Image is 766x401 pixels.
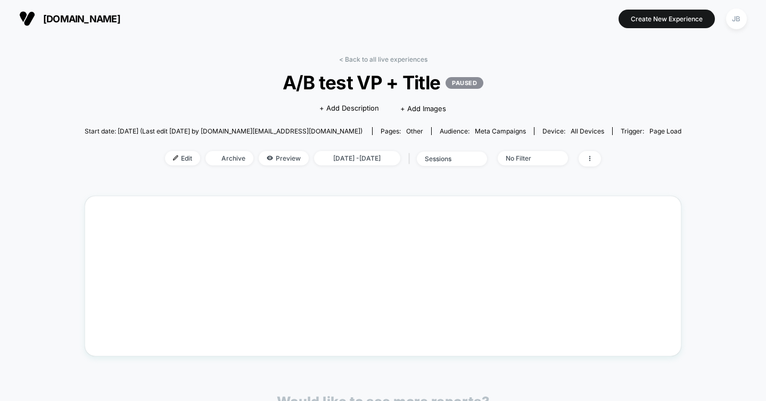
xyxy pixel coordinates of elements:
p: PAUSED [446,77,483,89]
button: Create New Experience [619,10,715,28]
span: Archive [205,151,253,165]
span: + Add Description [319,103,379,114]
span: [DOMAIN_NAME] [43,13,120,24]
button: JB [723,8,750,30]
img: edit [173,155,178,161]
div: sessions [425,155,467,163]
span: Preview [259,151,309,165]
span: Device: [534,127,612,135]
div: Pages: [381,127,423,135]
a: < Back to all live experiences [339,55,427,63]
span: Edit [165,151,200,165]
span: | [406,151,417,166]
div: Trigger: [621,127,681,135]
img: Visually logo [19,11,35,27]
button: [DOMAIN_NAME] [16,10,123,27]
span: Page Load [649,127,681,135]
div: Audience: [440,127,526,135]
span: Start date: [DATE] (Last edit [DATE] by [DOMAIN_NAME][EMAIL_ADDRESS][DOMAIN_NAME]) [85,127,363,135]
span: [DATE] - [DATE] [314,151,400,165]
div: JB [726,9,747,29]
div: No Filter [506,154,548,162]
span: A/B test VP + Title [114,71,651,94]
span: + Add Images [400,104,446,113]
span: all devices [571,127,604,135]
span: other [406,127,423,135]
span: Meta campaigns [475,127,526,135]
